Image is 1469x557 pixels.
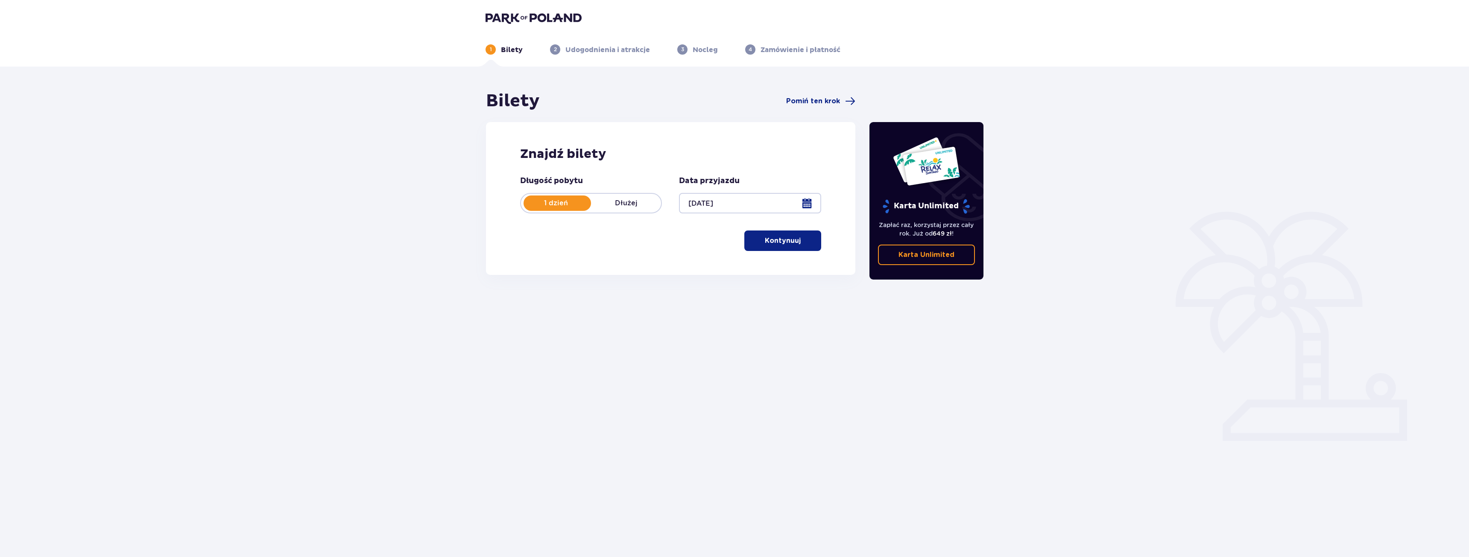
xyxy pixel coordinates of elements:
p: Długość pobytu [520,176,583,186]
div: 1Bilety [486,44,523,55]
div: 4Zamówienie i płatność [745,44,840,55]
p: 1 [490,46,492,53]
p: Karta Unlimited [882,199,971,214]
a: Karta Unlimited [878,245,975,265]
span: Pomiń ten krok [786,96,840,106]
h2: Znajdź bilety [520,146,821,162]
p: Data przyjazdu [679,176,740,186]
p: Bilety [501,45,523,55]
a: Pomiń ten krok [786,96,855,106]
div: 3Nocleg [677,44,718,55]
p: Udogodnienia i atrakcje [565,45,650,55]
p: Zamówienie i płatność [761,45,840,55]
p: Dłużej [591,198,661,208]
p: Karta Unlimited [898,250,954,260]
p: 1 dzień [521,198,591,208]
h1: Bilety [486,90,540,112]
button: Kontynuuj [744,230,821,251]
p: 2 [554,46,557,53]
p: Kontynuuj [765,236,801,245]
div: 2Udogodnienia i atrakcje [550,44,650,55]
p: 4 [749,46,752,53]
p: Nocleg [693,45,718,55]
p: 3 [681,46,684,53]
p: Zapłać raz, korzystaj przez cały rok. Już od ! [878,221,975,238]
span: 649 zł [933,230,952,237]
img: Dwie karty całoroczne do Suntago z napisem 'UNLIMITED RELAX', na białym tle z tropikalnymi liśćmi... [893,137,960,186]
img: Park of Poland logo [486,12,582,24]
